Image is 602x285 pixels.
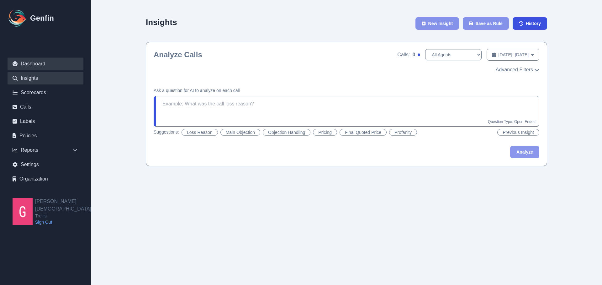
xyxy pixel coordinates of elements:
img: Logo [8,8,28,28]
button: Advanced Filters [496,66,539,74]
button: Profanity [389,129,417,136]
button: Pricing [313,129,337,136]
button: Save as Rule [463,17,509,30]
button: Previous Insight [497,129,539,136]
span: Calls: [397,51,410,59]
a: Dashboard [8,58,83,70]
a: Organization [8,173,83,185]
a: Calls [8,101,83,113]
button: Objection Handling [263,129,310,136]
button: Analyze [510,146,539,158]
span: Suggestions: [154,129,179,136]
a: Settings [8,158,83,171]
a: Policies [8,130,83,142]
span: 0 [412,51,415,59]
span: Question Type: Open-Ended [488,120,536,124]
span: New Insight [428,20,453,27]
h4: Ask a question for AI to analyze on each call [154,87,539,94]
h2: Insights [146,18,177,27]
button: Final Quoted Price [340,129,387,136]
button: Loss Reason [182,129,218,136]
a: History [513,17,547,30]
button: New Insight [415,17,459,30]
span: [DATE] - [DATE] [499,52,529,58]
a: Labels [8,115,83,128]
img: Greg Christen [13,198,33,225]
a: Sign Out [35,219,91,225]
div: Reports [8,144,83,156]
h2: [PERSON_NAME][DEMOGRAPHIC_DATA] [35,198,91,213]
a: Insights [8,72,83,84]
button: Main Objection [220,129,260,136]
span: Advanced Filters [496,66,533,74]
button: [DATE]- [DATE] [487,49,539,61]
span: Trellis [35,213,91,219]
a: Scorecards [8,86,83,99]
h1: Genfin [30,13,54,23]
span: History [526,20,541,27]
h2: Analyze Calls [154,50,202,60]
span: Save as Rule [475,20,502,27]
